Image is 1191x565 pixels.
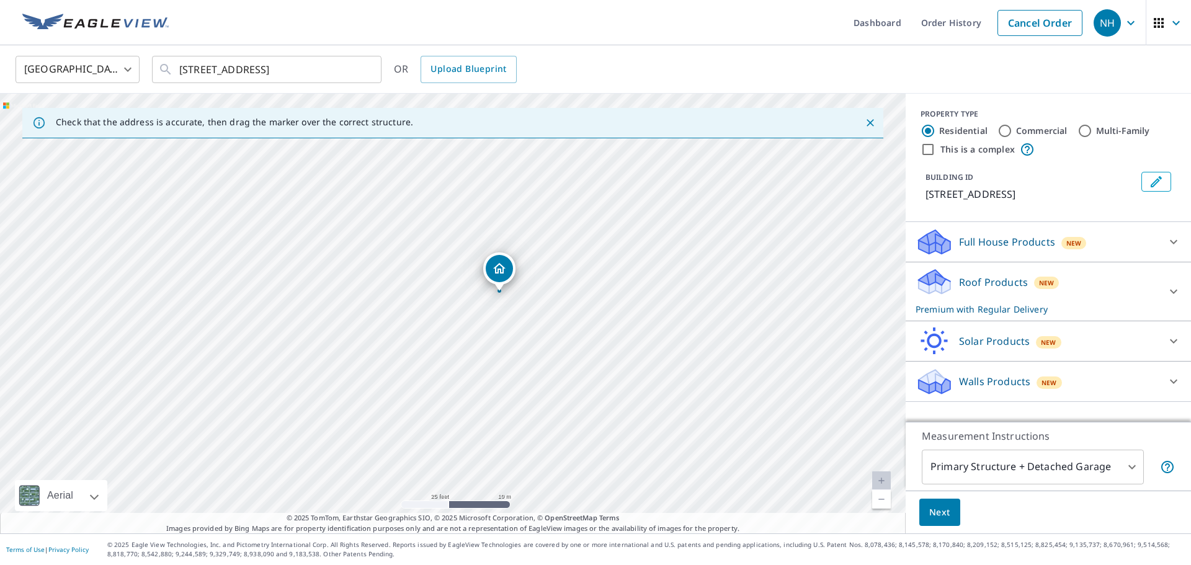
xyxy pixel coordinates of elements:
[48,545,89,554] a: Privacy Policy
[921,109,1176,120] div: PROPERTY TYPE
[940,143,1015,156] label: This is a complex
[959,275,1028,290] p: Roof Products
[872,490,891,509] a: Current Level 20, Zoom Out
[997,10,1082,36] a: Cancel Order
[56,117,413,128] p: Check that the address is accurate, then drag the marker over the correct structure.
[916,326,1181,356] div: Solar ProductsNew
[919,499,960,527] button: Next
[483,252,515,291] div: Dropped pin, building 1, Residential property, 2660 SW 333rd Pl Federal Way, WA 98023
[107,540,1185,559] p: © 2025 Eagle View Technologies, Inc. and Pictometry International Corp. All Rights Reserved. Repo...
[1039,278,1055,288] span: New
[599,513,620,522] a: Terms
[22,14,169,32] img: EV Logo
[43,480,77,511] div: Aerial
[916,267,1181,316] div: Roof ProductsNewPremium with Regular Delivery
[926,172,973,182] p: BUILDING ID
[1066,238,1082,248] span: New
[1041,337,1056,347] span: New
[862,115,878,131] button: Close
[916,227,1181,257] div: Full House ProductsNew
[545,513,597,522] a: OpenStreetMap
[922,429,1175,443] p: Measurement Instructions
[959,334,1030,349] p: Solar Products
[6,545,45,554] a: Terms of Use
[926,187,1136,202] p: [STREET_ADDRESS]
[916,303,1159,316] p: Premium with Regular Delivery
[394,56,517,83] div: OR
[1160,460,1175,474] span: Your report will include the primary structure and a detached garage if one exists.
[430,61,506,77] span: Upload Blueprint
[16,52,140,87] div: [GEOGRAPHIC_DATA]
[959,234,1055,249] p: Full House Products
[1094,9,1121,37] div: NH
[929,505,950,520] span: Next
[287,513,620,523] span: © 2025 TomTom, Earthstar Geographics SIO, © 2025 Microsoft Corporation, ©
[959,374,1030,389] p: Walls Products
[922,450,1144,484] div: Primary Structure + Detached Garage
[179,52,356,87] input: Search by address or latitude-longitude
[1042,378,1057,388] span: New
[1016,125,1068,137] label: Commercial
[1141,172,1171,192] button: Edit building 1
[916,367,1181,396] div: Walls ProductsNew
[939,125,988,137] label: Residential
[6,546,89,553] p: |
[15,480,107,511] div: Aerial
[421,56,516,83] a: Upload Blueprint
[872,471,891,490] a: Current Level 20, Zoom In Disabled
[1096,125,1150,137] label: Multi-Family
